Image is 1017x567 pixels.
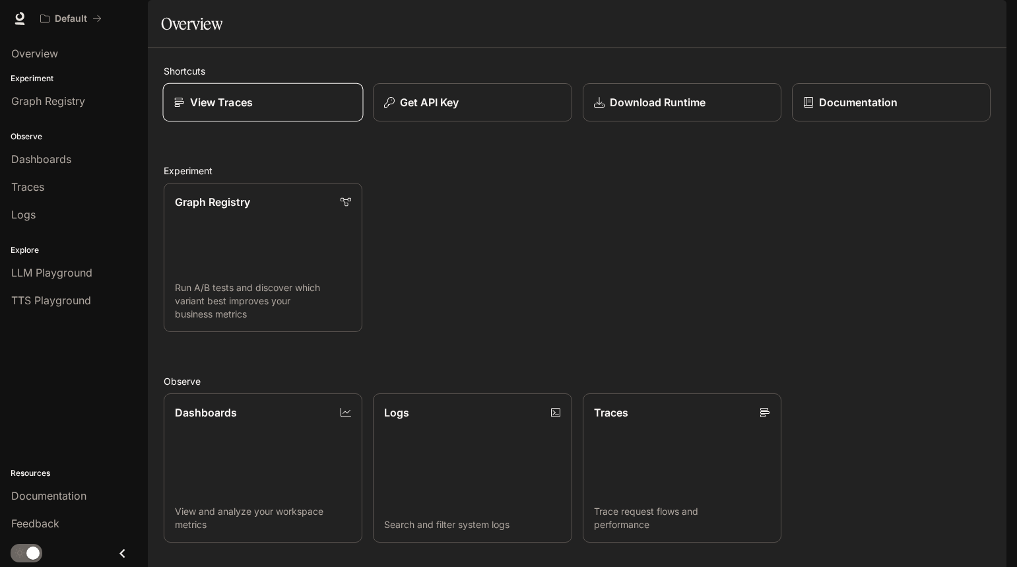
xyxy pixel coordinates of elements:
a: Documentation [792,83,991,121]
p: Dashboards [175,405,237,420]
a: LogsSearch and filter system logs [373,393,572,543]
p: Trace request flows and performance [594,505,770,531]
a: DashboardsView and analyze your workspace metrics [164,393,362,543]
p: Download Runtime [610,94,705,110]
a: Graph RegistryRun A/B tests and discover which variant best improves your business metrics [164,183,362,332]
p: Logs [384,405,409,420]
h1: Overview [161,11,222,37]
p: Default [55,13,87,24]
a: TracesTrace request flows and performance [583,393,781,543]
h2: Experiment [164,164,991,178]
p: Traces [594,405,628,420]
a: View Traces [162,83,363,122]
h2: Observe [164,374,991,388]
p: Graph Registry [175,194,250,210]
p: Run A/B tests and discover which variant best improves your business metrics [175,281,351,321]
button: Get API Key [373,83,572,121]
p: Get API Key [400,94,459,110]
a: Download Runtime [583,83,781,121]
p: Documentation [819,94,898,110]
p: View Traces [190,94,253,110]
p: Search and filter system logs [384,518,560,531]
h2: Shortcuts [164,64,991,78]
button: All workspaces [34,5,108,32]
p: View and analyze your workspace metrics [175,505,351,531]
